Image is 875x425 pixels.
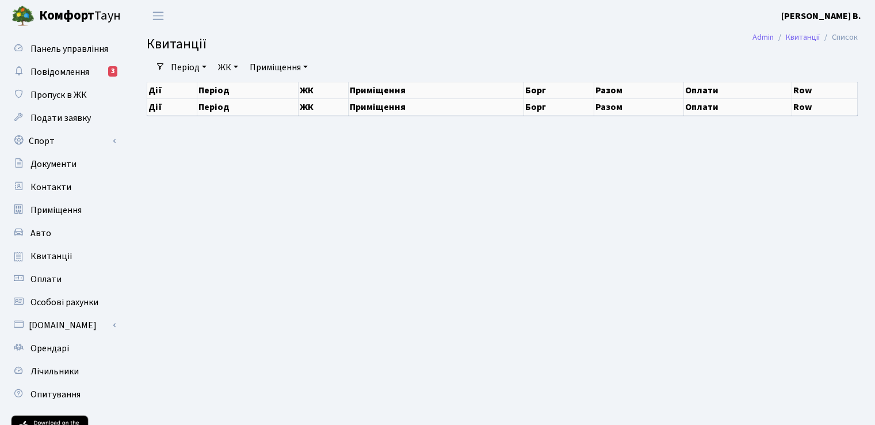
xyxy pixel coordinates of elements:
a: Пропуск в ЖК [6,84,121,107]
button: Переключити навігацію [144,6,173,25]
a: Документи [6,153,121,176]
th: Дії [147,82,197,98]
a: Панель управління [6,37,121,60]
th: Період [197,82,298,98]
a: ЖК [213,58,243,77]
span: Особові рахунки [30,296,98,309]
b: [PERSON_NAME] В. [781,10,861,22]
div: 3 [108,66,117,77]
span: Повідомлення [30,66,89,78]
th: Борг [524,98,594,115]
th: Приміщення [348,82,524,98]
span: Авто [30,227,51,240]
span: Опитування [30,388,81,401]
a: Авто [6,222,121,245]
th: Дії [147,98,197,115]
th: ЖК [299,98,349,115]
a: Лічильники [6,360,121,383]
a: Приміщення [6,199,121,222]
th: ЖК [299,82,349,98]
a: Орендарі [6,337,121,360]
span: Оплати [30,273,62,286]
span: Лічильники [30,365,79,378]
a: Квитанції [786,31,820,43]
a: Квитанції [6,245,121,268]
span: Квитанції [30,250,72,263]
a: Контакти [6,176,121,199]
span: Пропуск в ЖК [30,89,87,101]
nav: breadcrumb [735,25,875,50]
th: Приміщення [348,98,524,115]
span: Контакти [30,181,71,193]
span: Квитанції [147,34,207,54]
th: Разом [594,98,683,115]
a: Опитування [6,383,121,406]
span: Приміщення [30,204,82,217]
a: Подати заявку [6,107,121,130]
b: Комфорт [39,6,94,25]
a: Повідомлення3 [6,60,121,84]
a: Оплати [6,268,121,291]
span: Документи [30,158,77,170]
span: Орендарі [30,342,69,355]
th: Row [792,98,858,115]
a: [DOMAIN_NAME] [6,314,121,337]
a: [PERSON_NAME] В. [781,9,861,23]
a: Приміщення [245,58,312,77]
th: Оплати [683,82,792,98]
a: Особові рахунки [6,291,121,314]
a: Спорт [6,130,121,153]
th: Row [792,82,858,98]
span: Панель управління [30,43,108,55]
a: Admin [752,31,774,43]
li: Список [820,31,858,44]
th: Період [197,98,298,115]
a: Період [166,58,211,77]
th: Разом [594,82,683,98]
img: logo.png [12,5,35,28]
th: Борг [524,82,594,98]
span: Подати заявку [30,112,91,124]
th: Оплати [683,98,792,115]
span: Таун [39,6,121,26]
